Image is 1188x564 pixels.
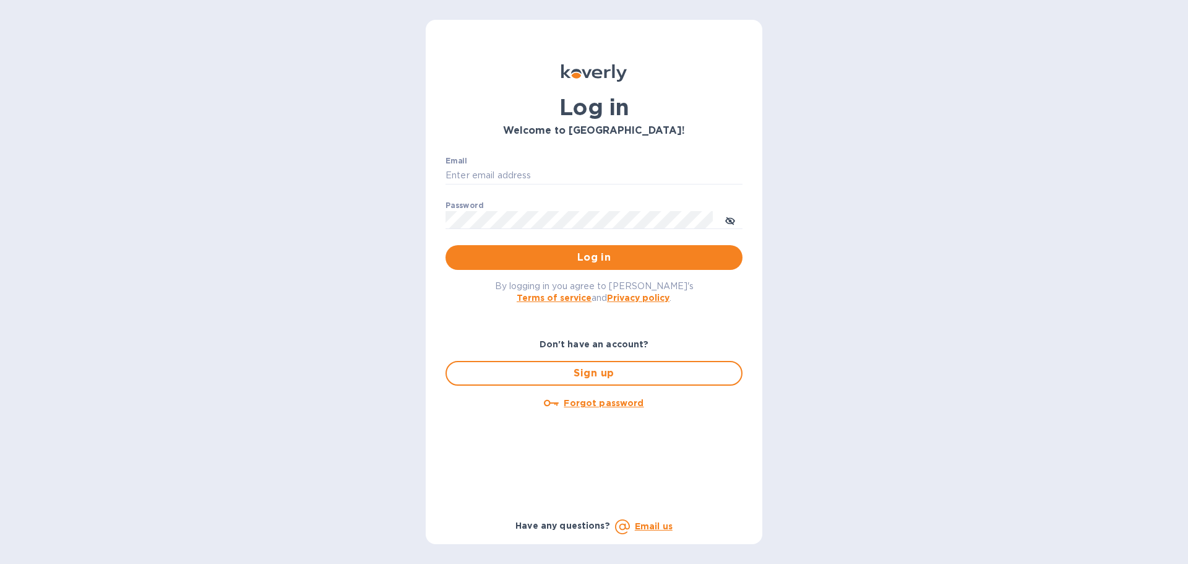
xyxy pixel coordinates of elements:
[517,293,592,303] a: Terms of service
[457,366,731,381] span: Sign up
[718,207,742,232] button: toggle password visibility
[445,94,742,120] h1: Log in
[561,64,627,82] img: Koverly
[445,361,742,386] button: Sign up
[515,521,610,531] b: Have any questions?
[455,250,733,265] span: Log in
[495,281,694,303] span: By logging in you agree to [PERSON_NAME]'s and .
[445,245,742,270] button: Log in
[445,202,483,209] label: Password
[607,293,669,303] a: Privacy policy
[540,339,649,349] b: Don't have an account?
[445,125,742,137] h3: Welcome to [GEOGRAPHIC_DATA]!
[445,157,467,165] label: Email
[564,398,643,408] u: Forgot password
[635,521,673,531] a: Email us
[445,167,742,185] input: Enter email address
